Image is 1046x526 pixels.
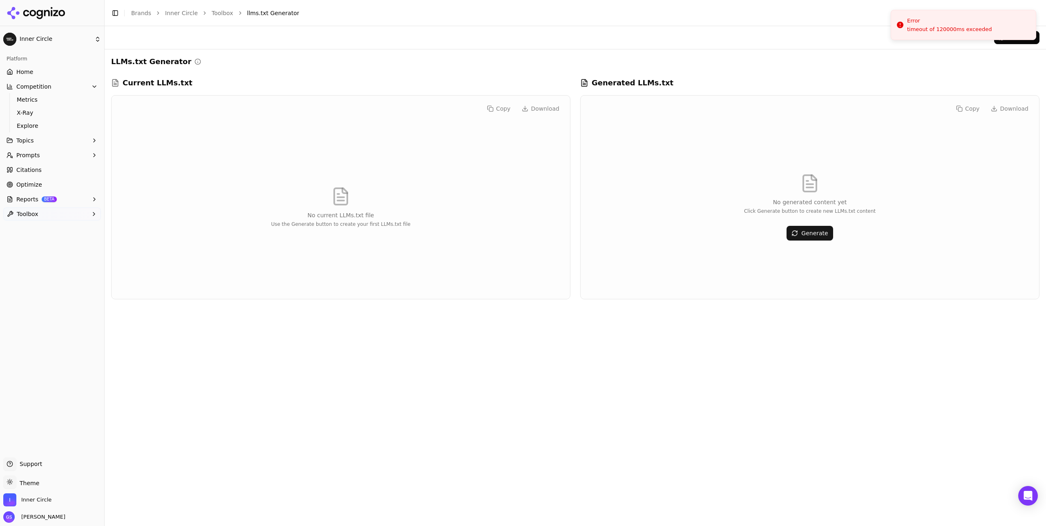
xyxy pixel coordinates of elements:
[131,10,151,16] a: Brands
[3,193,101,206] button: ReportsBETA
[3,80,101,93] button: Competition
[3,33,16,46] img: Inner Circle
[16,151,40,159] span: Prompts
[131,9,1023,17] nav: breadcrumb
[16,181,42,189] span: Optimize
[744,198,876,206] p: No generated content yet
[111,56,191,67] h2: LLMs.txt Generator
[3,493,16,506] img: Inner Circle
[3,163,101,176] a: Citations
[18,513,65,521] span: [PERSON_NAME]
[592,77,673,89] h3: Generated LLMs.txt
[16,195,38,203] span: Reports
[16,480,39,486] span: Theme
[3,511,65,523] button: Open user button
[212,9,233,17] a: Toolbox
[907,17,992,25] div: Error
[744,208,876,214] p: Click Generate button to create new LLMs.txt content
[3,52,101,65] div: Platform
[165,9,198,17] a: Inner Circle
[16,68,33,76] span: Home
[13,120,91,131] a: Explore
[3,511,15,523] img: Gustavo Sivadon
[271,221,410,227] p: Use the Generate button to create your first LLMs.txt file
[42,196,57,202] span: BETA
[3,493,51,506] button: Open organization switcher
[907,26,992,33] div: timeout of 120000ms exceeded
[271,211,410,219] p: No current LLMs.txt file
[3,65,101,78] a: Home
[21,496,51,504] span: Inner Circle
[16,460,42,468] span: Support
[787,226,833,241] button: Generate
[1018,486,1038,506] div: Open Intercom Messenger
[247,9,299,17] span: llms.txt Generator
[16,136,34,145] span: Topics
[20,36,91,43] span: Inner Circle
[123,77,192,89] h3: Current LLMs.txt
[3,134,101,147] button: Topics
[17,109,88,117] span: X-Ray
[17,122,88,130] span: Explore
[13,107,91,118] a: X-Ray
[17,210,38,218] span: Toolbox
[16,166,42,174] span: Citations
[3,178,101,191] a: Optimize
[3,207,101,221] button: Toolbox
[17,96,88,104] span: Metrics
[13,94,91,105] a: Metrics
[16,82,51,91] span: Competition
[3,149,101,162] button: Prompts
